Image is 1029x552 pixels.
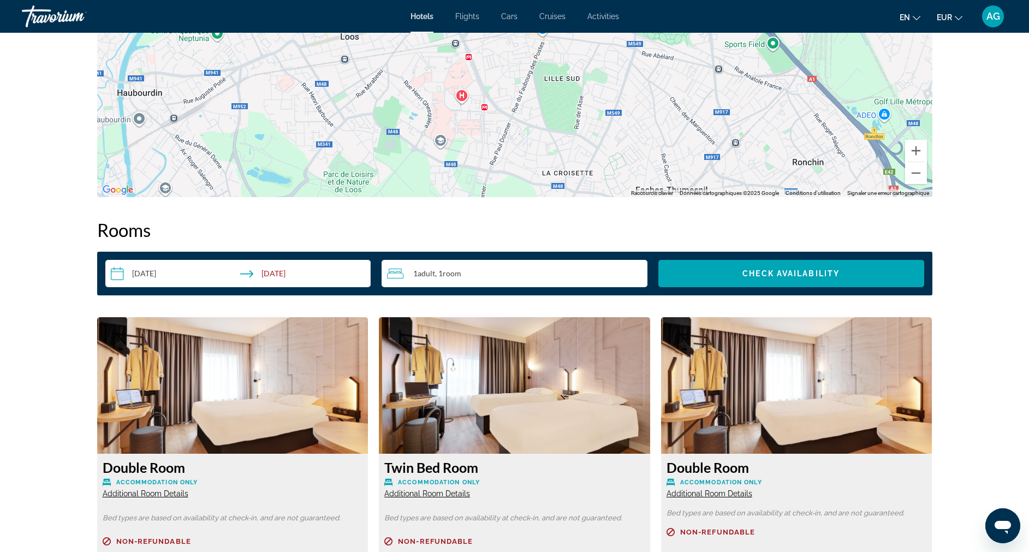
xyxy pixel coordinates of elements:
img: 30bb9df8-4c79-4567-aed3-5023981a5ddf.jpeg [97,317,368,454]
p: Bed types are based on availability at check-in, and are not guaranteed. [103,514,363,522]
a: Cruises [539,12,566,21]
span: Non-refundable [398,538,473,545]
button: Check-in date: Sep 24, 2025 Check-out date: Sep 26, 2025 [105,260,371,287]
a: Activities [587,12,619,21]
p: Bed types are based on availability at check-in, and are not guaranteed. [384,514,645,522]
button: Travelers: 1 adult, 0 children [382,260,647,287]
span: Accommodation Only [680,479,762,486]
button: Zoom avant [905,140,927,162]
a: Hotels [411,12,433,21]
span: Accommodation Only [116,479,198,486]
span: Non-refundable [680,529,755,536]
span: , 1 [435,269,461,278]
p: Bed types are based on availability at check-in, and are not guaranteed. [667,509,927,517]
img: Google [100,183,136,197]
span: en [900,13,910,22]
button: Check Availability [658,260,924,287]
button: Change language [900,9,920,25]
span: Accommodation Only [398,479,480,486]
span: Check Availability [742,269,840,278]
a: Travorium [22,2,131,31]
button: Zoom arrière [905,162,927,184]
span: Données cartographiques ©2025 Google [680,190,779,196]
button: Change currency [937,9,962,25]
button: Raccourcis clavier [631,189,673,197]
h2: Rooms [97,219,932,241]
span: Room [443,269,461,278]
iframe: Bouton de lancement de la fenêtre de messagerie [985,508,1020,543]
span: Additional Room Details [667,489,752,498]
button: User Menu [979,5,1007,28]
a: Cars [501,12,518,21]
span: Non-refundable [116,538,191,545]
div: Search widget [105,260,924,287]
span: 1 [413,269,435,278]
h3: Double Room [103,459,363,476]
span: Additional Room Details [103,489,188,498]
img: 81625188-dcc8-4693-876b-7ab8bb4a4fe6.jpeg [379,317,650,454]
a: Ouvrir cette zone dans Google Maps (dans une nouvelle fenêtre) [100,183,136,197]
a: Signaler une erreur cartographique [847,190,929,196]
a: Flights [455,12,479,21]
img: d4a98775-1737-4065-a648-28c425739438.jpeg [661,317,932,454]
span: AG [986,11,1000,22]
span: Additional Room Details [384,489,470,498]
h3: Twin Bed Room [384,459,645,476]
span: EUR [937,13,952,22]
a: Conditions d'utilisation (s'ouvre dans un nouvel onglet) [786,190,841,196]
h3: Double Room [667,459,927,476]
span: Adult [418,269,435,278]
